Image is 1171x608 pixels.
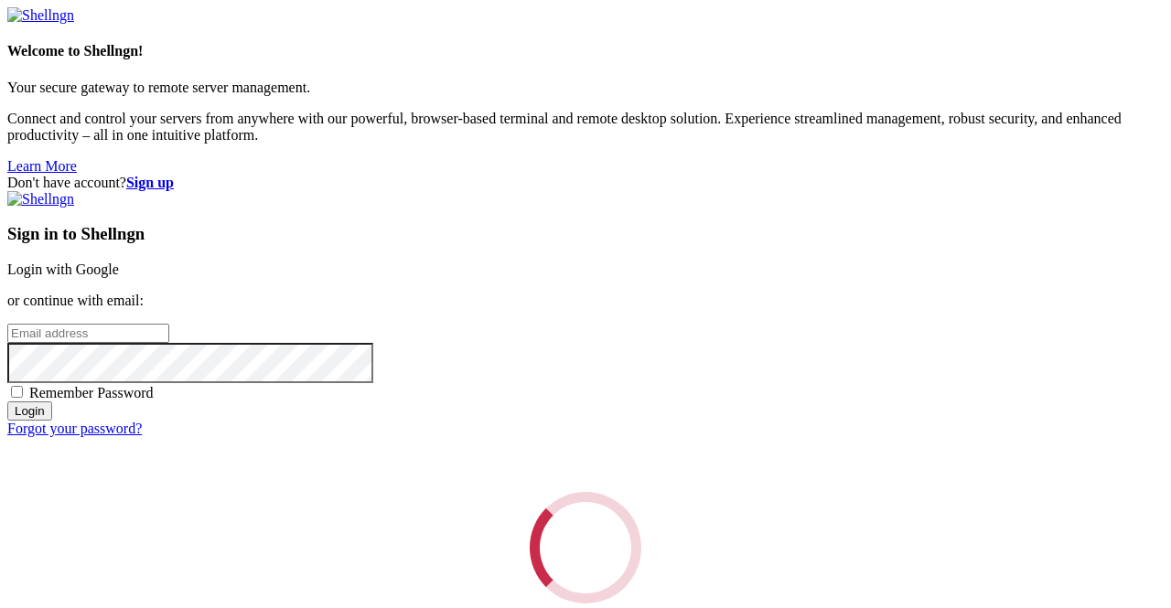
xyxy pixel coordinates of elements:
[7,324,169,343] input: Email address
[7,111,1164,144] p: Connect and control your servers from anywhere with our powerful, browser-based terminal and remo...
[7,293,1164,309] p: or continue with email:
[7,7,74,24] img: Shellngn
[126,175,174,190] a: Sign up
[7,401,52,421] input: Login
[7,158,77,174] a: Learn More
[29,385,154,400] span: Remember Password
[11,386,23,398] input: Remember Password
[7,421,142,436] a: Forgot your password?
[7,80,1164,96] p: Your secure gateway to remote server management.
[524,486,646,608] div: Loading...
[7,224,1164,244] h3: Sign in to Shellngn
[7,191,74,208] img: Shellngn
[7,261,119,277] a: Login with Google
[7,175,1164,191] div: Don't have account?
[7,43,1164,59] h4: Welcome to Shellngn!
